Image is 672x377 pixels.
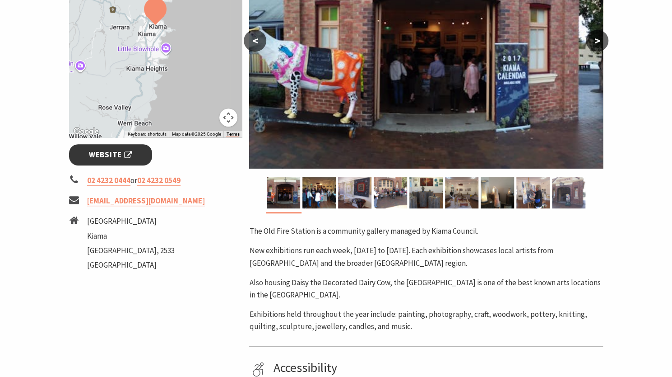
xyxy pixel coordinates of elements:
[249,308,603,333] p: Exhibitions held throughout the year include: painting, photography, craft, woodwork, pottery, kn...
[87,230,175,242] li: Kiama
[374,177,407,208] img: Buskers
[249,245,603,269] p: New exhibitions run each week, [DATE] to [DATE]. Each exhibition showcases local artists from [GE...
[69,144,153,165] a: Website
[552,177,585,208] img: Daisy sculpture outside the old fire station
[302,177,336,208] img: Photgraphy exhibition inside the Old Fire Station, people viewing photographs
[226,132,239,137] a: Terms (opens in new tab)
[87,259,175,271] li: [GEOGRAPHIC_DATA]
[71,126,101,137] a: Open this area in Google Maps (opens a new window)
[586,30,608,52] button: >
[516,177,550,208] img: Artist painting
[87,215,175,227] li: [GEOGRAPHIC_DATA]
[219,108,237,127] button: Map camera controls
[87,245,175,257] li: [GEOGRAPHIC_DATA], 2533
[137,175,181,186] a: 02 4232 0549
[244,30,266,52] button: <
[89,149,132,161] span: Website
[171,132,221,137] span: Map data ©2025 Google
[87,175,130,186] a: 02 4232 0444
[409,177,443,208] img: Visual Arts Exhibition
[71,126,101,137] img: Google
[127,131,166,137] button: Keyboard shortcuts
[87,196,205,206] a: [EMAIL_ADDRESS][DOMAIN_NAME]
[69,174,242,187] li: or
[338,177,371,208] img: Quilts displayed on the wall
[249,277,603,301] p: Also housing Daisy the Decorated Dairy Cow, the [GEOGRAPHIC_DATA] is one of the best known arts l...
[445,177,478,208] img: Woodcarving Exhibition
[273,360,600,376] h4: Accessibility
[249,225,603,237] p: The Old Fire Station is a community gallery managed by Kiama Council.
[481,177,514,208] img: Felting exhibition
[267,177,300,208] img: The front of the old fire station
